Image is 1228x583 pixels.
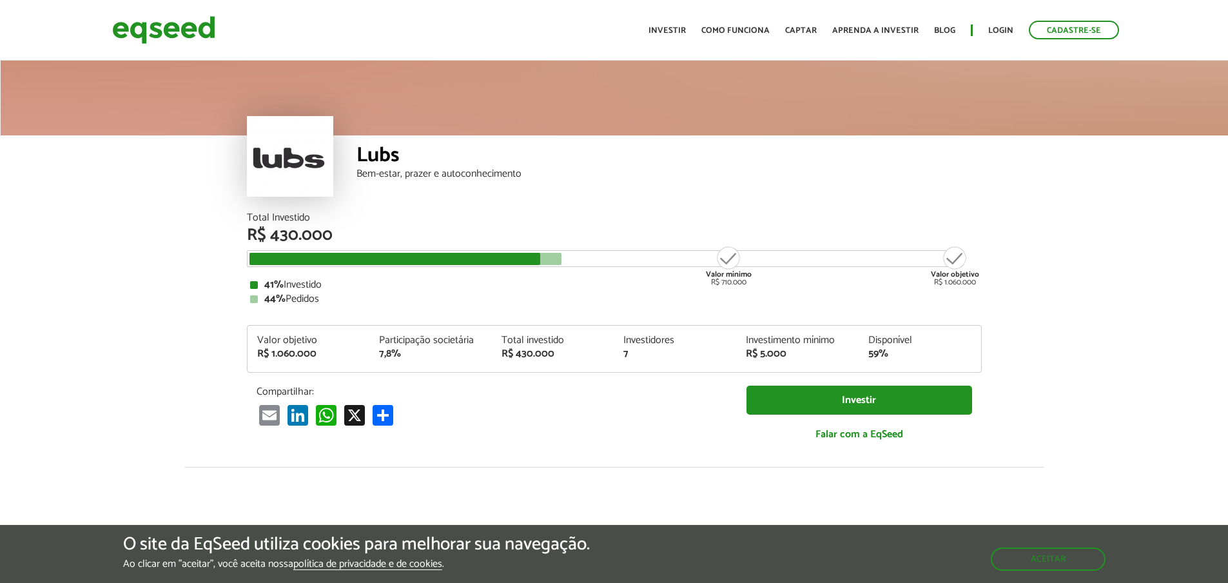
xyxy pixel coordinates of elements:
[832,26,919,35] a: Aprenda a investir
[701,26,770,35] a: Como funciona
[868,349,971,359] div: 59%
[257,386,727,398] p: Compartilhar:
[746,421,972,448] a: Falar com a EqSeed
[1029,21,1119,39] a: Cadastre-se
[502,349,605,359] div: R$ 430.000
[250,280,979,290] div: Investido
[502,335,605,346] div: Total investido
[746,335,849,346] div: Investimento mínimo
[988,26,1013,35] a: Login
[379,349,482,359] div: 7,8%
[648,26,686,35] a: Investir
[247,213,982,223] div: Total Investido
[623,349,726,359] div: 7
[123,535,590,555] h5: O site da EqSeed utiliza cookies para melhorar sua navegação.
[746,349,849,359] div: R$ 5.000
[257,404,282,426] a: Email
[868,335,971,346] div: Disponível
[285,404,311,426] a: LinkedIn
[356,145,982,169] div: Lubs
[706,268,752,281] strong: Valor mínimo
[264,276,284,293] strong: 41%
[356,169,982,179] div: Bem-estar, prazer e autoconhecimento
[370,404,396,426] a: Compartilhar
[705,245,753,286] div: R$ 710.000
[250,294,979,304] div: Pedidos
[313,404,339,426] a: WhatsApp
[257,335,360,346] div: Valor objetivo
[623,335,726,346] div: Investidores
[931,268,979,281] strong: Valor objetivo
[379,335,482,346] div: Participação societária
[342,404,367,426] a: X
[991,548,1106,571] button: Aceitar
[931,245,979,286] div: R$ 1.060.000
[247,227,982,244] div: R$ 430.000
[293,559,442,570] a: política de privacidade e de cookies
[264,290,286,308] strong: 44%
[257,349,360,359] div: R$ 1.060.000
[746,386,972,415] a: Investir
[934,26,955,35] a: Blog
[123,558,590,570] p: Ao clicar em "aceitar", você aceita nossa .
[785,26,817,35] a: Captar
[112,13,215,47] img: EqSeed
